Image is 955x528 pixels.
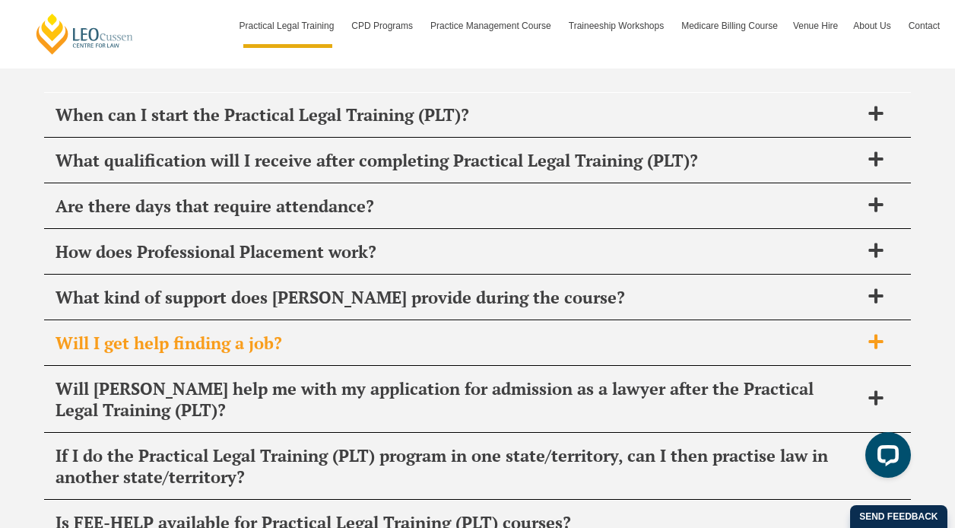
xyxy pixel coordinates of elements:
span: How does Professional Placement work? [56,241,860,262]
span: What qualification will I receive after completing Practical Legal Training (PLT)? [56,150,860,171]
a: Medicare Billing Course [674,4,785,48]
a: Contact [901,4,947,48]
span: What kind of support does [PERSON_NAME] provide during the course? [56,287,860,308]
a: Practical Legal Training [232,4,344,48]
a: CPD Programs [344,4,423,48]
a: Practice Management Course [423,4,561,48]
a: Venue Hire [785,4,846,48]
span: If I do the Practical Legal Training (PLT) program in one state/territory, can I then practise la... [56,445,860,488]
span: Are there days that require attendance? [56,196,860,217]
iframe: LiveChat chat widget [853,426,917,490]
a: [PERSON_NAME] Centre for Law [34,12,135,56]
span: Will I get help finding a job? [56,332,860,354]
a: About Us [846,4,900,48]
span: Will [PERSON_NAME] help me with my application for admission as a lawyer after the Practical Lega... [56,378,860,421]
span: When can I start the Practical Legal Training (PLT)? [56,104,860,126]
a: Traineeship Workshops [561,4,674,48]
